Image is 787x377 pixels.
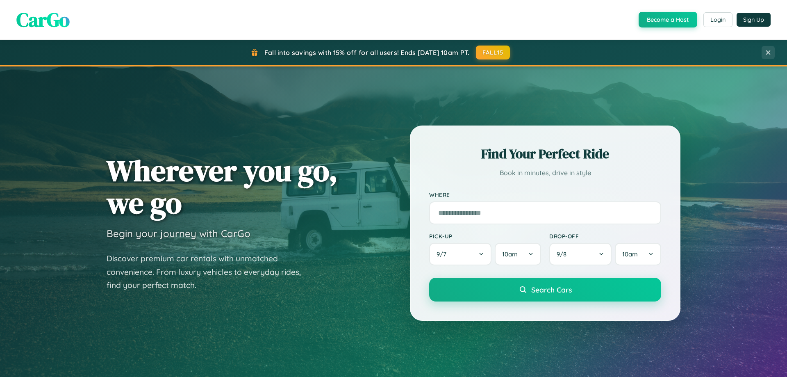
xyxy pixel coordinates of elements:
[557,250,571,258] span: 9 / 8
[502,250,518,258] span: 10am
[107,154,338,219] h1: Wherever you go, we go
[476,46,510,59] button: FALL15
[703,12,732,27] button: Login
[639,12,697,27] button: Become a Host
[429,191,661,198] label: Where
[429,278,661,302] button: Search Cars
[531,285,572,294] span: Search Cars
[107,252,312,292] p: Discover premium car rentals with unmatched convenience. From luxury vehicles to everyday rides, ...
[549,233,661,240] label: Drop-off
[437,250,450,258] span: 9 / 7
[107,227,250,240] h3: Begin your journey with CarGo
[429,243,491,265] button: 9/7
[549,243,612,265] button: 9/8
[429,145,661,163] h2: Find Your Perfect Ride
[429,167,661,179] p: Book in minutes, drive in style
[737,13,771,27] button: Sign Up
[615,243,661,265] button: 10am
[495,243,541,265] button: 10am
[264,48,470,57] span: Fall into savings with 15% off for all users! Ends [DATE] 10am PT.
[16,6,70,33] span: CarGo
[429,233,541,240] label: Pick-up
[622,250,638,258] span: 10am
